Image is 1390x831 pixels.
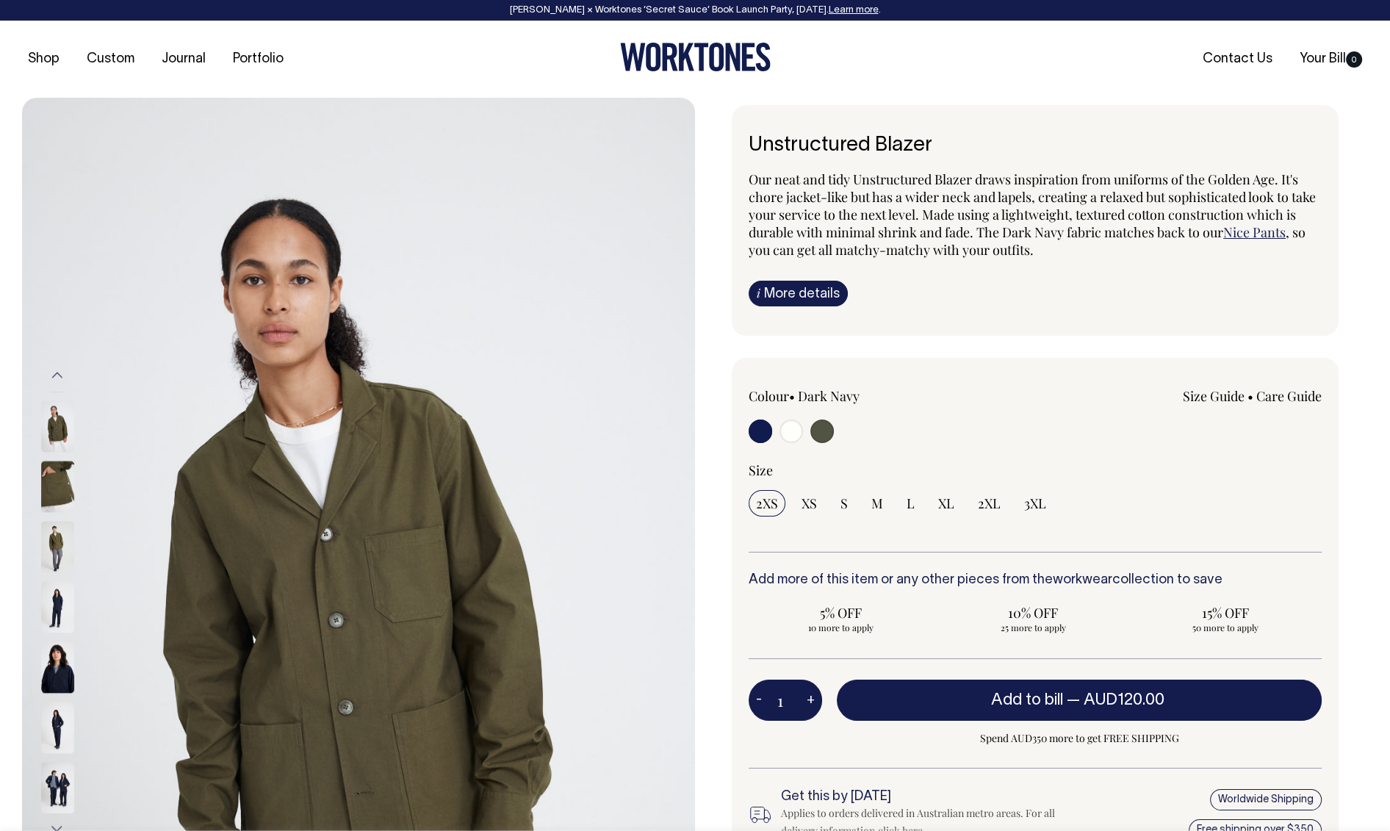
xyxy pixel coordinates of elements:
input: 2XS [749,490,785,517]
input: 15% OFF 50 more to apply [1134,600,1317,638]
span: M [871,494,883,512]
button: + [799,686,822,715]
span: 2XL [978,494,1001,512]
span: 5% OFF [756,604,925,622]
span: — [1067,693,1168,708]
label: Dark Navy [798,387,860,405]
span: XS [802,494,817,512]
div: Colour [749,387,978,405]
h6: Get this by [DATE] [781,790,1062,805]
button: - [749,686,769,715]
a: Shop [22,47,65,71]
a: Care Guide [1256,387,1322,405]
button: Previous [46,359,68,392]
input: M [864,490,890,517]
span: 3XL [1024,494,1046,512]
a: Your Bill0 [1294,47,1368,71]
span: Add to bill [991,693,1063,708]
span: , so you can get all matchy-matchy with your outfits. [749,223,1306,259]
span: i [757,285,760,301]
span: AUD120.00 [1084,693,1164,708]
span: Spend AUD350 more to get FREE SHIPPING [837,730,1322,747]
span: • [1247,387,1253,405]
input: S [833,490,855,517]
img: olive [41,521,74,572]
button: Add to bill —AUD120.00 [837,680,1322,721]
a: iMore details [749,281,848,306]
span: Our neat and tidy Unstructured Blazer draws inspiration from uniforms of the Golden Age. It's cho... [749,170,1316,241]
input: L [899,490,922,517]
h6: Add more of this item or any other pieces from the collection to save [749,573,1322,588]
a: Portfolio [227,47,289,71]
h1: Unstructured Blazer [749,134,1322,157]
a: Journal [156,47,212,71]
img: dark-navy [41,581,74,633]
img: olive [41,400,74,452]
input: 10% OFF 25 more to apply [941,600,1125,638]
div: Size [749,461,1322,479]
a: Size Guide [1183,387,1245,405]
input: XS [794,490,824,517]
img: dark-navy [41,702,74,753]
img: dark-navy [41,762,74,813]
span: 0 [1346,51,1362,68]
span: XL [938,494,954,512]
img: dark-navy [41,641,74,693]
a: Custom [81,47,140,71]
span: 2XS [756,494,778,512]
img: olive [41,461,74,512]
span: S [840,494,848,512]
span: 15% OFF [1141,604,1310,622]
a: Contact Us [1197,47,1278,71]
input: XL [931,490,962,517]
span: 10% OFF [948,604,1117,622]
input: 2XL [971,490,1008,517]
span: 50 more to apply [1141,622,1310,633]
span: • [789,387,795,405]
span: 10 more to apply [756,622,925,633]
a: Nice Pants [1223,223,1286,241]
span: 25 more to apply [948,622,1117,633]
input: 5% OFF 10 more to apply [749,600,932,638]
div: [PERSON_NAME] × Worktones ‘Secret Sauce’ Book Launch Party, [DATE]. . [15,5,1375,15]
input: 3XL [1017,490,1054,517]
a: Learn more [829,6,879,15]
a: workwear [1053,574,1112,586]
span: L [907,494,915,512]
